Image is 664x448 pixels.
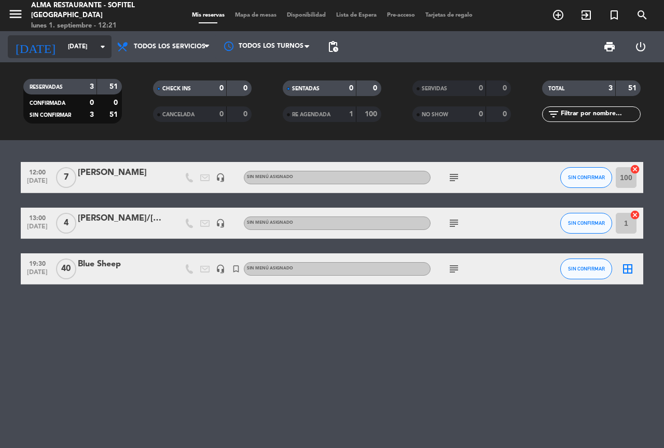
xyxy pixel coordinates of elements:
[636,9,648,21] i: search
[603,40,616,53] span: print
[90,83,94,90] strong: 3
[162,112,195,117] span: CANCELADA
[247,221,293,225] span: Sin menú asignado
[568,220,605,226] span: SIN CONFIRMAR
[479,111,483,118] strong: 0
[292,86,320,91] span: SENTADAS
[109,111,120,118] strong: 51
[420,12,478,18] span: Tarjetas de regalo
[503,111,509,118] strong: 0
[30,113,71,118] span: SIN CONFIRMAR
[96,40,109,53] i: arrow_drop_down
[231,264,241,274] i: turned_in_not
[349,85,353,92] strong: 0
[373,85,379,92] strong: 0
[560,259,612,279] button: SIN CONFIRMAR
[560,213,612,234] button: SIN CONFIRMAR
[216,173,225,182] i: headset_mic
[216,264,225,274] i: headset_mic
[56,213,76,234] span: 4
[109,83,120,90] strong: 51
[560,108,640,120] input: Filtrar por nombre...
[162,86,191,91] span: CHECK INS
[247,266,293,270] span: Sin menú asignado
[448,171,460,184] i: subject
[24,223,50,235] span: [DATE]
[628,85,639,92] strong: 51
[365,111,379,118] strong: 100
[568,174,605,180] span: SIN CONFIRMAR
[327,40,339,53] span: pending_actions
[503,85,509,92] strong: 0
[31,21,158,31] div: lunes 1. septiembre - 12:21
[331,12,382,18] span: Lista de Espera
[24,211,50,223] span: 13:00
[8,35,63,58] i: [DATE]
[187,12,230,18] span: Mis reservas
[568,266,605,271] span: SIN CONFIRMAR
[544,6,572,24] span: RESERVAR MESA
[30,101,65,106] span: CONFIRMADA
[78,257,166,271] div: Blue Sheep
[243,111,250,118] strong: 0
[580,9,592,21] i: exit_to_app
[422,86,447,91] span: SERVIDAS
[548,86,564,91] span: TOTAL
[78,166,166,180] div: [PERSON_NAME]
[56,167,76,188] span: 7
[608,85,613,92] strong: 3
[90,111,94,118] strong: 3
[90,99,94,106] strong: 0
[621,263,634,275] i: border_all
[479,85,483,92] strong: 0
[8,6,23,25] button: menu
[628,6,656,24] span: BUSCAR
[56,259,76,279] span: 40
[216,219,225,228] i: headset_mic
[448,263,460,275] i: subject
[349,111,353,118] strong: 1
[282,12,331,18] span: Disponibilidad
[24,166,50,178] span: 12:00
[230,12,282,18] span: Mapa de mesas
[24,257,50,269] span: 19:30
[292,112,330,117] span: RE AGENDADA
[634,40,647,53] i: power_settings_new
[382,12,420,18] span: Pre-acceso
[552,9,564,21] i: add_circle_outline
[24,178,50,189] span: [DATE]
[247,175,293,179] span: Sin menú asignado
[31,1,158,21] div: Alma restaurante - Sofitel [GEOGRAPHIC_DATA]
[8,6,23,22] i: menu
[243,85,250,92] strong: 0
[422,112,448,117] span: NO SHOW
[608,9,620,21] i: turned_in_not
[600,6,628,24] span: Reserva especial
[630,210,640,220] i: cancel
[24,269,50,281] span: [DATE]
[448,217,460,229] i: subject
[560,167,612,188] button: SIN CONFIRMAR
[625,31,656,62] div: LOG OUT
[134,43,205,50] span: Todos los servicios
[219,111,224,118] strong: 0
[630,164,640,174] i: cancel
[30,85,63,90] span: RESERVADAS
[78,212,166,225] div: [PERSON_NAME]/[PERSON_NAME]
[219,85,224,92] strong: 0
[547,108,560,120] i: filter_list
[114,99,120,106] strong: 0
